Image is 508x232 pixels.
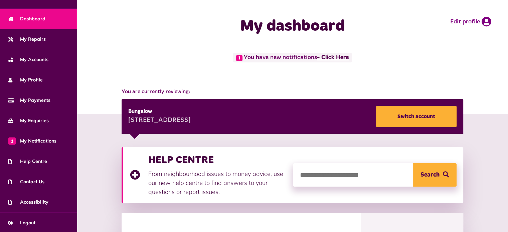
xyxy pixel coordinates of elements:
span: My Payments [8,97,50,104]
a: - Click Here [317,55,349,61]
a: Switch account [376,106,457,127]
span: My Repairs [8,36,46,43]
span: Accessibility [8,199,48,206]
span: 1 [8,137,16,145]
p: From neighbourhood issues to money advice, use our new help centre to find answers to your questi... [148,169,287,196]
span: 1 [236,55,242,61]
span: My Notifications [8,138,56,145]
span: My Accounts [8,56,48,63]
div: [STREET_ADDRESS] [128,115,191,126]
span: Contact Us [8,178,44,185]
span: You are currently reviewing: [122,88,463,96]
span: My Enquiries [8,117,49,124]
span: Dashboard [8,15,45,22]
a: Edit profile [450,17,491,27]
span: You have new notifications [233,53,352,62]
div: Bungalow [128,107,191,115]
h1: My dashboard [191,17,394,36]
span: My Profile [8,76,43,83]
span: Help Centre [8,158,47,165]
button: Search [413,163,457,187]
h3: HELP CENTRE [148,154,287,166]
span: Search [420,163,440,187]
span: Logout [8,219,35,226]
